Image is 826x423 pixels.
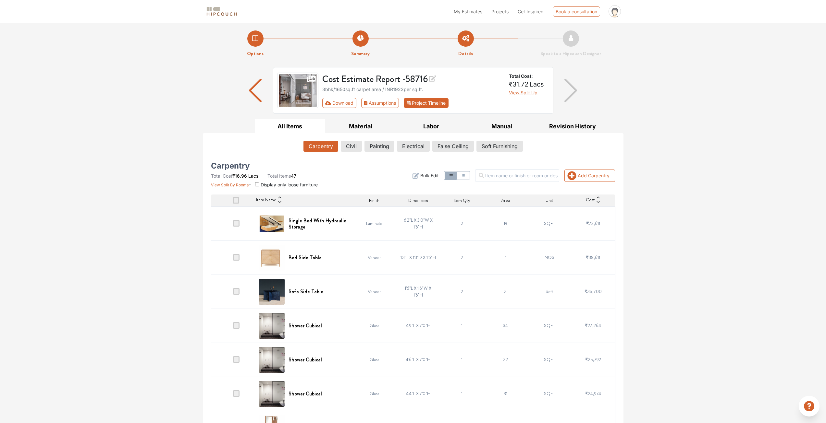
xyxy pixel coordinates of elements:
img: gallery [277,73,319,108]
h6: Sofa Side Table [289,288,323,295]
td: 1 [484,241,527,275]
img: Shower Cubical [259,347,285,373]
button: False Ceiling [432,141,474,152]
td: 2 [440,241,484,275]
td: 34 [484,309,527,343]
span: View Split By Rooms [211,182,249,187]
div: Book a consultation [553,6,600,17]
td: 19 [484,206,527,241]
span: Area [501,197,510,204]
h6: Shower Cubical [289,357,322,363]
span: ₹72,611 [586,220,600,227]
button: Download [322,98,356,108]
td: 1'6"L X 1'6"W X 1'6"H [396,275,440,309]
span: Total Cost [211,173,232,179]
span: ₹24,974 [585,390,601,397]
input: Item name or finish or room or description [475,169,559,182]
span: Dimension [408,197,428,204]
h6: Shower Cubical [289,391,322,397]
img: Sofa Side Table [259,279,285,305]
span: ₹31.72 [509,80,528,88]
button: Carpentry [303,141,338,152]
td: 1'3"L X 1'3"D X 1'6"H [396,241,440,275]
strong: Summary [351,50,370,57]
div: 3bhk / 1650 sq.ft carpet area / INR 1922 per sq.ft. [322,86,501,93]
button: View Split By Rooms [211,179,252,188]
img: Shower Cubical [259,313,285,339]
span: Lacs [248,173,258,179]
span: Get Inspired [518,9,544,14]
td: 3 [484,275,527,309]
td: 4'9"L X 7'0"H [396,309,440,343]
span: Cost [586,196,595,204]
td: 31 [484,377,527,411]
span: Finish [369,197,379,204]
td: Glass [352,309,396,343]
img: arrow right [564,79,577,102]
td: 1 [440,309,484,343]
td: SQFT [527,377,571,411]
button: Soft Furnishing [476,141,523,152]
h5: Carpentry [211,163,250,169]
span: ₹38,611 [586,254,600,261]
span: Projects [491,9,509,14]
img: logo-horizontal.svg [205,6,238,17]
td: Veneer [352,241,396,275]
td: SQFT [527,309,571,343]
span: ₹35,700 [585,288,602,295]
span: Bulk Edit [420,172,439,179]
h6: Bed Side Table [289,254,322,261]
td: 6'2"L X 3'0"W X 1'6"H [396,206,440,241]
button: Revision History [537,119,608,134]
button: Electrical [397,141,430,152]
button: Manual [466,119,537,134]
span: View Split Up [509,90,537,95]
button: Assumptions [361,98,399,108]
button: Add Carpentry [564,170,615,182]
strong: Total Cost: [509,73,548,79]
td: 2 [440,206,484,241]
span: Item Name [256,196,276,204]
td: SQFT [527,343,571,377]
span: Total Items [267,173,291,179]
button: Material [325,119,396,134]
h3: Cost Estimate Report - 58716 [322,73,501,85]
strong: Speak to a Hipcouch Designer [540,50,601,57]
td: SQFT [527,206,571,241]
span: Unit [546,197,553,204]
span: ₹27,264 [585,322,601,329]
span: ₹16.96 [232,173,247,179]
td: 4'6"L X 7'0"H [396,343,440,377]
img: Bed Side Table [259,245,285,271]
td: Glass [352,343,396,377]
img: arrow left [249,79,262,102]
td: Laminate [352,206,396,241]
div: First group [322,98,454,108]
h6: Shower Cubical [289,323,322,329]
span: Item Qty [454,197,470,204]
td: 2 [440,275,484,309]
td: Sqft [527,275,571,309]
td: Veneer [352,275,396,309]
strong: Details [458,50,473,57]
span: My Estimates [454,9,482,14]
li: 47 [267,172,296,179]
span: Lacs [530,80,544,88]
button: Project Timeline [404,98,449,108]
td: Glass [352,377,396,411]
td: 32 [484,343,527,377]
td: NOS [527,241,571,275]
td: 1 [440,377,484,411]
button: Civil [341,141,362,152]
strong: Options [247,50,264,57]
span: ₹25,792 [585,356,601,363]
img: Single Bed With Hydraulic Storage [259,211,285,237]
span: Display only loose furniture [261,182,318,187]
td: 1 [440,343,484,377]
button: View Split Up [509,89,537,96]
h6: Single Bed With Hydraulic Storage [289,217,349,230]
div: Toolbar with button groups [322,98,501,108]
td: 4'4"L X 7'0"H [396,377,440,411]
span: logo-horizontal.svg [205,4,238,19]
button: Painting [364,141,394,152]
